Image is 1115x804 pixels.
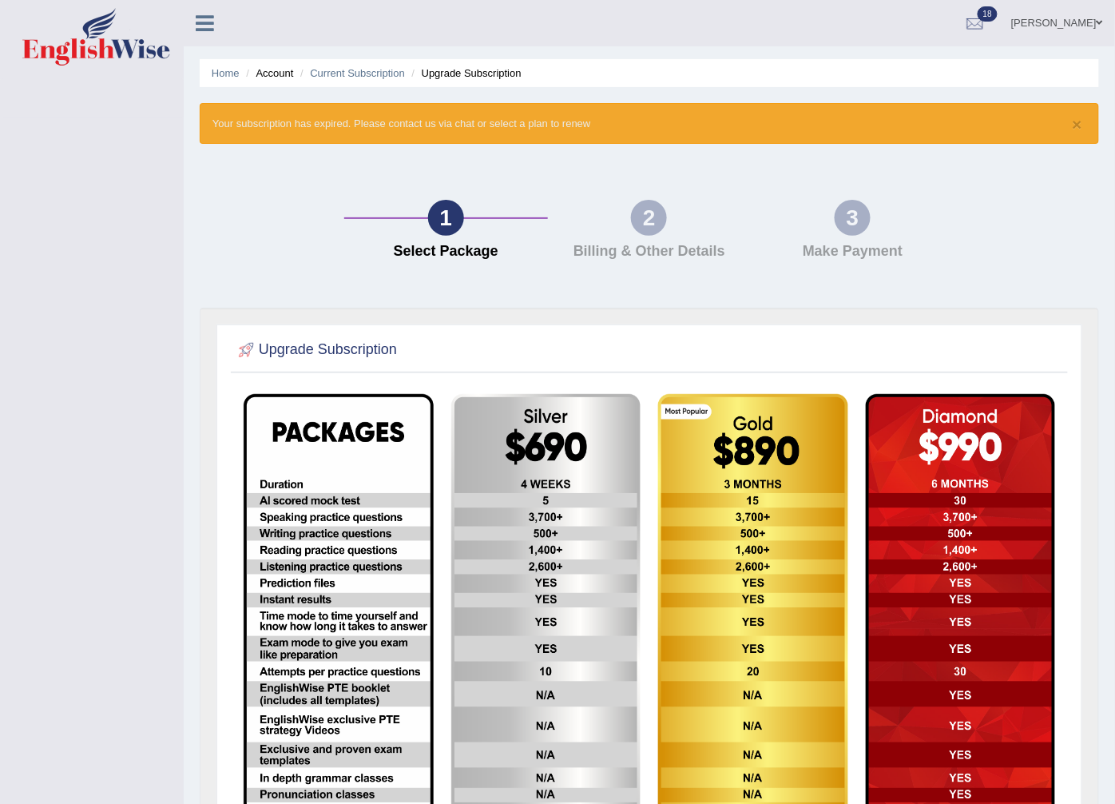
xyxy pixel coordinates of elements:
[235,338,397,362] h2: Upgrade Subscription
[352,244,540,260] h4: Select Package
[631,200,667,236] div: 2
[200,103,1099,144] div: Your subscription has expired. Please contact us via chat or select a plan to renew
[310,67,405,79] a: Current Subscription
[978,6,998,22] span: 18
[408,66,522,81] li: Upgrade Subscription
[212,67,240,79] a: Home
[428,200,464,236] div: 1
[835,200,871,236] div: 3
[1073,116,1082,133] button: ×
[759,244,946,260] h4: Make Payment
[242,66,293,81] li: Account
[556,244,744,260] h4: Billing & Other Details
